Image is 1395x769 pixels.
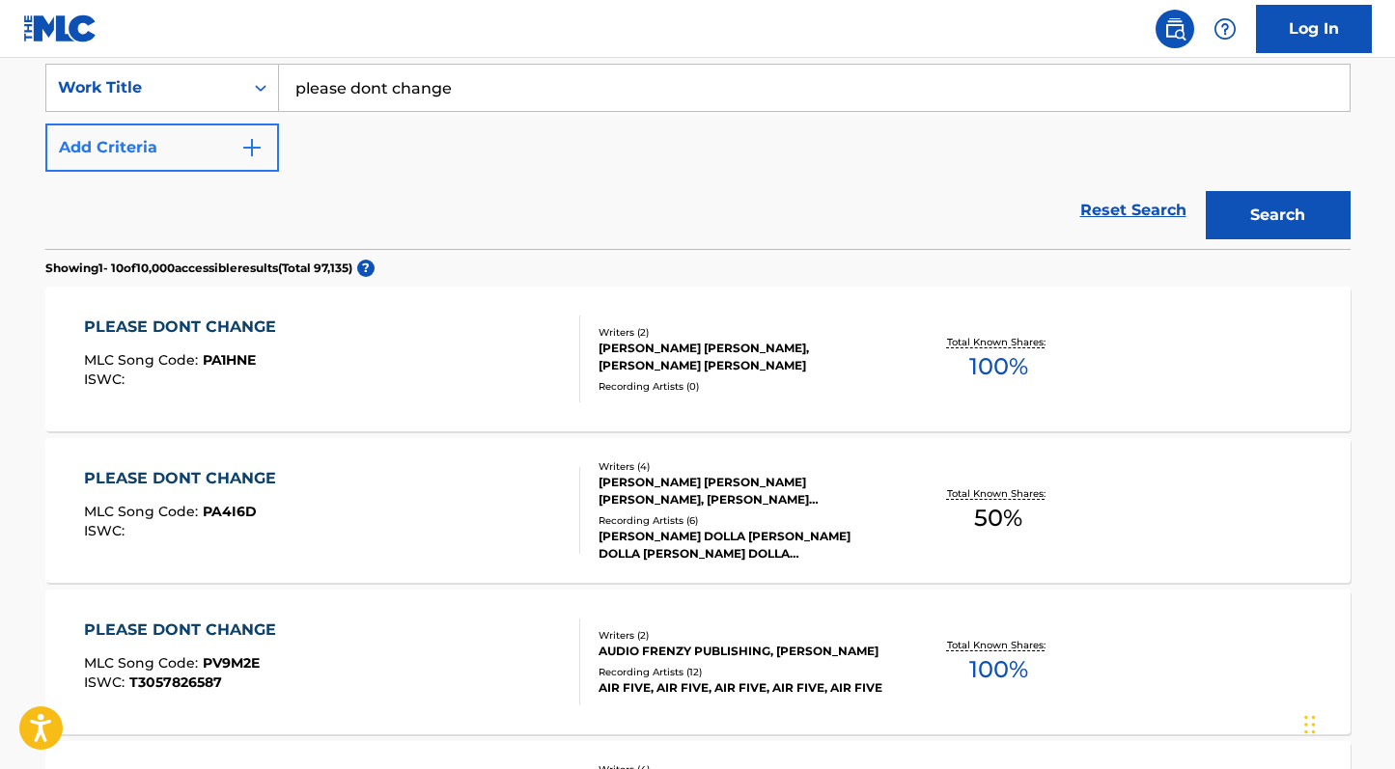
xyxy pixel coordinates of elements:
a: Reset Search [1071,189,1196,232]
span: 100 % [969,349,1028,384]
a: PLEASE DONT CHANGEMLC Song Code:PA4I6DISWC:Writers (4)[PERSON_NAME] [PERSON_NAME] [PERSON_NAME], ... [45,438,1351,583]
span: PV9M2E [203,654,260,672]
span: MLC Song Code : [84,503,203,520]
span: ISWC : [84,371,129,388]
span: 100 % [969,652,1028,687]
form: Search Form [45,64,1351,249]
div: Help [1206,10,1244,48]
a: PLEASE DONT CHANGEMLC Song Code:PA1HNEISWC:Writers (2)[PERSON_NAME] [PERSON_NAME], [PERSON_NAME] ... [45,287,1351,431]
span: 50 % [974,501,1022,536]
div: Writers ( 2 ) [599,325,890,340]
span: MLC Song Code : [84,654,203,672]
div: Recording Artists ( 0 ) [599,379,890,394]
div: Writers ( 4 ) [599,459,890,474]
span: ? [357,260,375,277]
p: Total Known Shares: [947,335,1050,349]
div: Writers ( 2 ) [599,628,890,643]
img: 9d2ae6d4665cec9f34b9.svg [240,136,264,159]
div: Drag [1304,696,1316,754]
div: [PERSON_NAME] [PERSON_NAME] [PERSON_NAME], [PERSON_NAME] [PERSON_NAME], [PERSON_NAME] [599,474,890,508]
a: PLEASE DONT CHANGEMLC Song Code:PV9M2EISWC:T3057826587Writers (2)AUDIO FRENZY PUBLISHING, [PERSON... [45,590,1351,734]
span: T3057826587 [129,673,222,691]
span: ISWC : [84,522,129,539]
div: PLEASE DONT CHANGE [84,316,286,339]
p: Total Known Shares: [947,638,1050,652]
div: Recording Artists ( 6 ) [599,513,890,528]
div: AUDIO FRENZY PUBLISHING, [PERSON_NAME] [599,643,890,660]
button: Add Criteria [45,124,279,172]
span: ISWC : [84,673,129,691]
p: Showing 1 - 10 of 10,000 accessible results (Total 97,135 ) [45,260,352,277]
img: search [1163,17,1186,41]
a: Log In [1256,5,1372,53]
a: Public Search [1156,10,1194,48]
iframe: Chat Widget [1298,676,1395,769]
div: PLEASE DONT CHANGE [84,618,286,642]
div: PLEASE DONT CHANGE [84,467,286,490]
span: PA1HNE [203,351,256,369]
div: [PERSON_NAME] DOLLA [PERSON_NAME] DOLLA [PERSON_NAME] DOLLA [PERSON_NAME] DOLLA [PERSON_NAME] DOL... [599,528,890,563]
div: [PERSON_NAME] [PERSON_NAME], [PERSON_NAME] [PERSON_NAME] [599,340,890,374]
div: Work Title [58,76,232,99]
span: PA4I6D [203,503,257,520]
button: Search [1206,191,1351,239]
div: Recording Artists ( 12 ) [599,665,890,679]
img: help [1214,17,1237,41]
p: Total Known Shares: [947,486,1050,501]
span: MLC Song Code : [84,351,203,369]
img: MLC Logo [23,14,98,42]
div: AIR FIVE, AIR FIVE, AIR FIVE, AIR FIVE, AIR FIVE [599,679,890,697]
